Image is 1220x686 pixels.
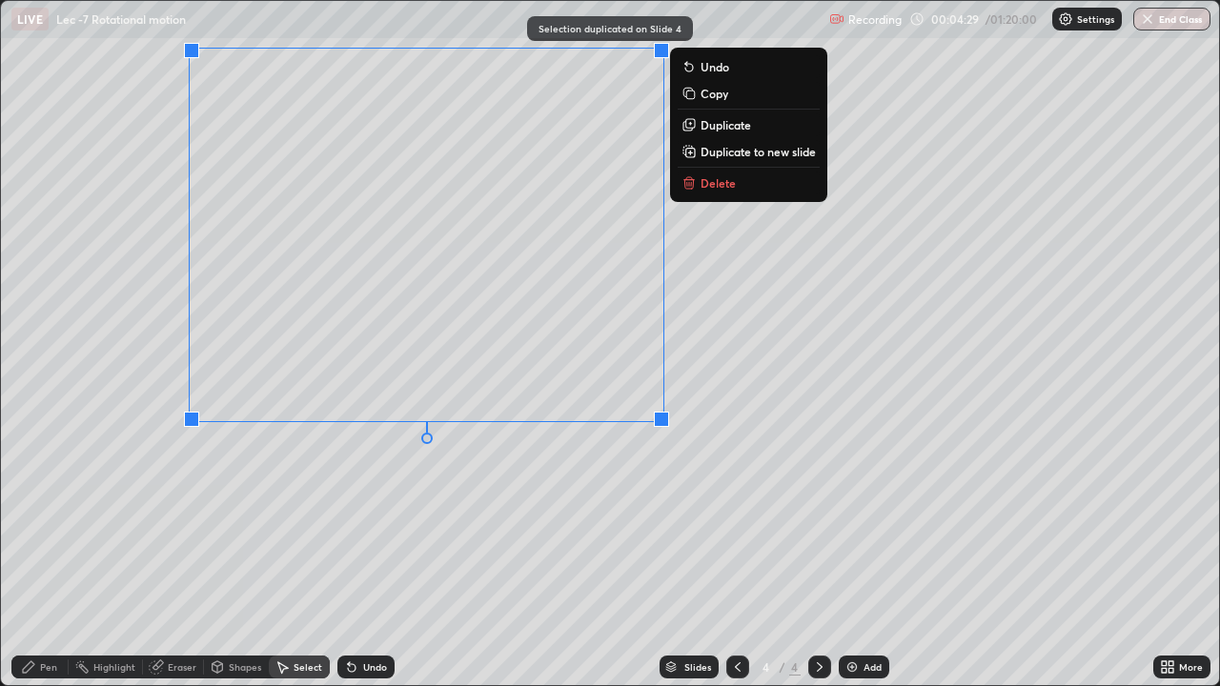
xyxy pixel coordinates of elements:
div: More [1179,662,1203,672]
div: Pen [40,662,57,672]
div: Add [864,662,882,672]
p: Settings [1077,14,1114,24]
p: Undo [701,59,729,74]
div: 4 [789,658,801,676]
p: Lec -7 Rotational motion [56,11,186,27]
button: Duplicate to new slide [678,140,820,163]
div: 4 [757,661,776,673]
img: class-settings-icons [1058,11,1073,27]
div: Undo [363,662,387,672]
button: Undo [678,55,820,78]
p: Duplicate [701,117,751,132]
button: Delete [678,171,820,194]
p: Delete [701,175,736,191]
p: Recording [848,12,902,27]
div: / [780,661,785,673]
p: Copy [701,86,728,101]
img: recording.375f2c34.svg [829,11,844,27]
button: Duplicate [678,113,820,136]
div: Select [294,662,322,672]
div: Eraser [168,662,196,672]
p: LIVE [17,11,43,27]
img: add-slide-button [844,659,860,675]
p: Duplicate to new slide [701,144,816,159]
div: Highlight [93,662,135,672]
button: Copy [678,82,820,105]
div: Slides [684,662,711,672]
div: Shapes [229,662,261,672]
img: end-class-cross [1140,11,1155,27]
button: End Class [1133,8,1210,30]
